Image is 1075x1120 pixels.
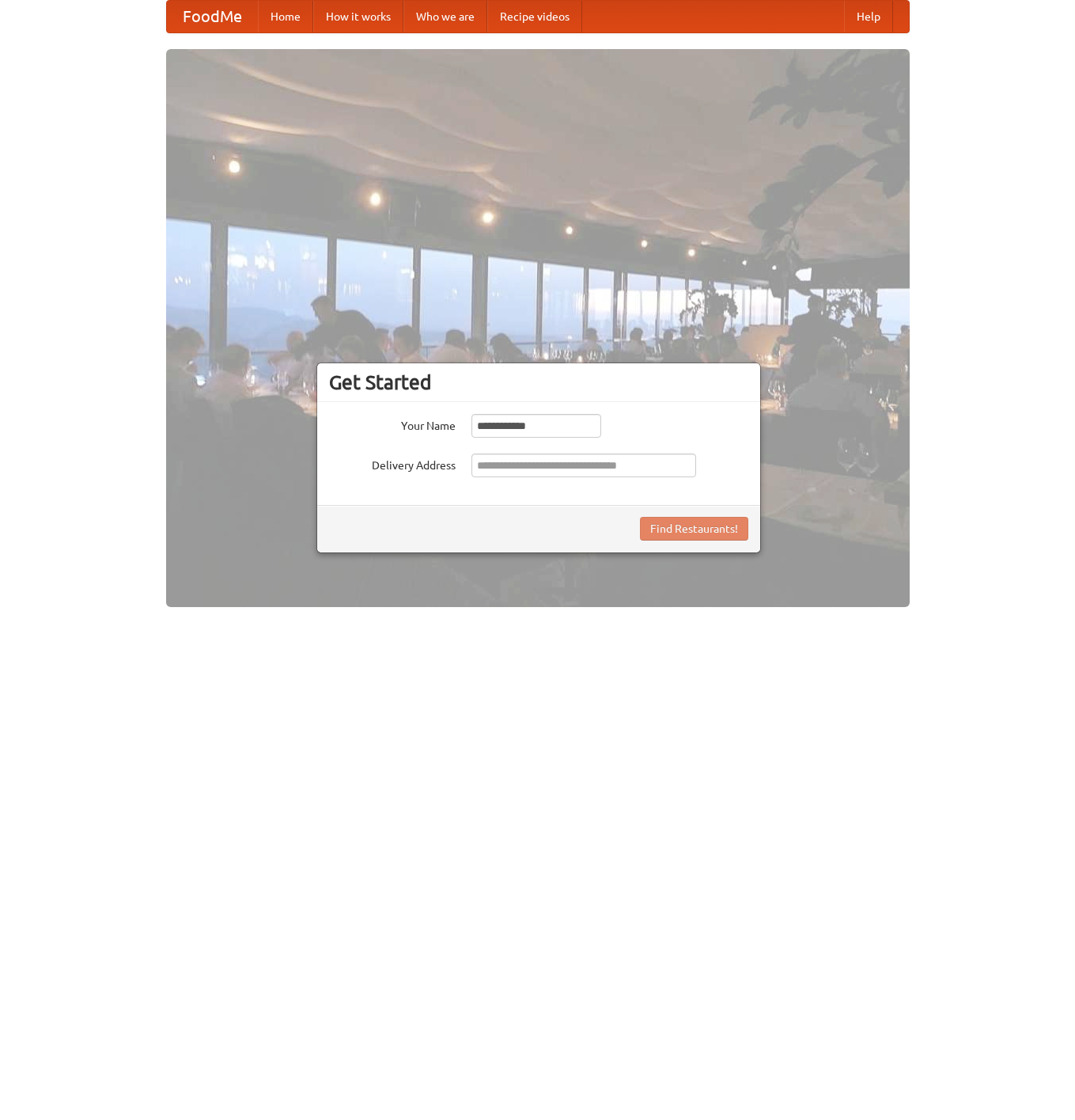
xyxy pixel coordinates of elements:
[329,370,748,394] h3: Get Started
[258,1,313,32] a: Home
[403,1,487,32] a: Who we are
[167,1,258,32] a: FoodMe
[844,1,893,32] a: Help
[640,517,748,541] button: Find Restaurants!
[487,1,582,32] a: Recipe videos
[313,1,403,32] a: How it works
[329,414,456,434] label: Your Name
[329,454,456,473] label: Delivery Address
